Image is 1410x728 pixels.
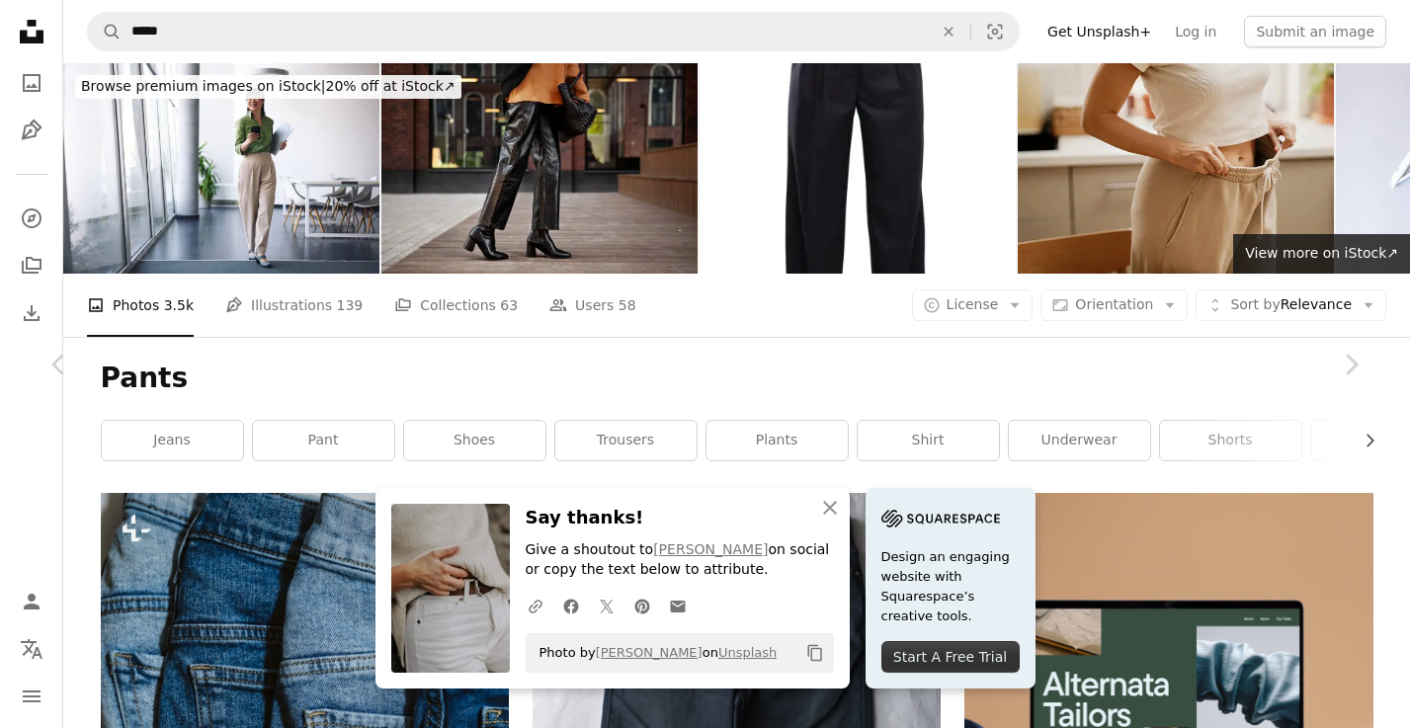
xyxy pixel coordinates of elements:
span: View more on iStock ↗ [1245,245,1398,261]
a: Design an engaging website with Squarespace’s creative tools.Start A Free Trial [866,488,1036,688]
span: 20% off at iStock ↗ [81,78,456,94]
a: shorts [1160,421,1301,460]
h3: Say thanks! [526,504,834,532]
h1: Pants [101,361,1373,396]
a: Get Unsplash+ [1036,16,1163,47]
a: Share on Pinterest [624,586,660,625]
a: plants [706,421,848,460]
span: Design an engaging website with Squarespace’s creative tools. [881,547,1020,626]
button: Copy to clipboard [798,636,832,670]
a: Collections 63 [394,274,518,337]
a: Unsplash [718,645,777,660]
a: Browse premium images on iStock|20% off at iStock↗ [63,63,473,111]
a: Share over email [660,586,696,625]
a: jeans [102,421,243,460]
button: Orientation [1040,289,1188,321]
a: Next [1291,270,1410,459]
span: Orientation [1075,296,1153,312]
a: shoes [404,421,545,460]
p: Give a shoutout to on social or copy the text below to attribute. [526,540,834,580]
a: Share on Twitter [589,586,624,625]
img: Latest fashion trend with leather pants paired elegantly with black high-heeled boots and large l... [381,63,698,274]
a: Log in / Sign up [12,582,51,621]
span: Relevance [1230,295,1352,315]
a: [PERSON_NAME] [653,541,768,557]
a: trousers [555,421,697,460]
div: Start A Free Trial [881,641,1020,673]
a: Log in [1163,16,1228,47]
a: Explore [12,199,51,238]
a: Users 58 [549,274,636,337]
img: Young Asian businesswoman walking in modern office holding documents and smartphone [63,63,379,274]
button: Submit an image [1244,16,1386,47]
button: Search Unsplash [88,13,122,50]
button: Language [12,629,51,669]
a: pant [253,421,394,460]
button: Clear [927,13,970,50]
a: View more on iStock↗ [1233,234,1410,274]
span: Photo by on [530,637,778,669]
form: Find visuals sitewide [87,12,1020,51]
span: 139 [337,294,364,316]
span: 63 [500,294,518,316]
a: Photos [12,63,51,103]
span: Sort by [1230,296,1280,312]
span: 58 [619,294,636,316]
a: Collections [12,246,51,285]
img: Black Pants isolated in white background, invisible mannequin [700,63,1016,274]
a: Share on Facebook [553,586,589,625]
a: shirt [858,421,999,460]
a: [PERSON_NAME] [596,645,703,660]
a: Illustrations 139 [225,274,363,337]
span: License [947,296,999,312]
a: Illustrations [12,111,51,150]
a: underwear [1009,421,1150,460]
button: Sort byRelevance [1196,289,1386,321]
span: Browse premium images on iStock | [81,78,325,94]
img: Weight loss woman holding her pants up at home [1018,63,1334,274]
button: Menu [12,677,51,716]
button: Visual search [971,13,1019,50]
img: file-1705255347840-230a6ab5bca9image [881,504,1000,533]
button: License [912,289,1034,321]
